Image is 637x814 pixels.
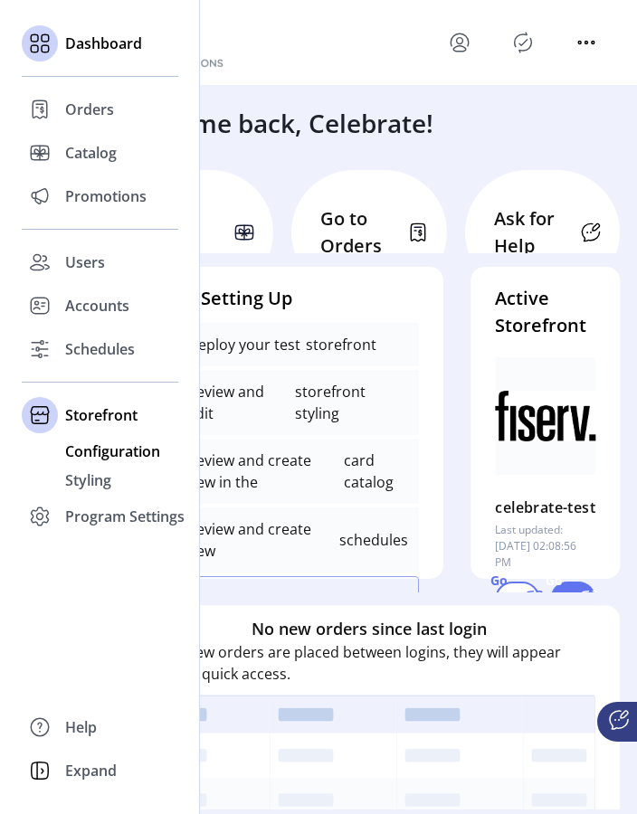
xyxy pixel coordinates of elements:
[187,518,334,562] p: Review and create new
[495,285,595,339] h4: Active Storefront
[143,641,595,685] p: When new orders are placed between logins, they will appear here for quick access.
[65,338,135,360] span: Schedules
[119,104,433,142] h3: Welcome back, Celebrate!
[65,760,117,781] span: Expand
[65,440,160,462] span: Configuration
[65,33,142,54] span: Dashboard
[65,404,138,426] span: Storefront
[495,522,595,571] p: Last updated: [DATE] 02:08:56 PM
[334,529,408,551] p: schedules
[490,571,517,628] p: Go to Test
[300,334,376,355] p: storefront
[252,617,487,641] h6: No new orders since last login
[445,28,474,57] button: menu
[320,205,395,260] p: Go to Orders
[65,142,117,164] span: Catalog
[65,469,111,491] span: Styling
[187,334,300,355] p: Deploy your test
[65,716,97,738] span: Help
[187,588,326,631] p: Launch live strorefront via
[572,28,601,57] button: menu
[494,205,569,260] p: Ask for Help
[65,295,129,317] span: Accounts
[290,381,408,424] p: storefront styling
[143,285,419,312] h4: Finish Setting Up
[65,99,114,120] span: Orders
[65,251,105,273] span: Users
[509,28,537,57] button: Publisher Panel
[65,185,147,207] span: Promotions
[187,381,290,424] p: Review and edit
[546,571,571,628] p: Go to Live
[65,506,185,527] span: Program Settings
[495,493,595,522] p: celebrate-test
[187,450,338,493] p: Review and create new in the
[338,450,408,493] p: card catalog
